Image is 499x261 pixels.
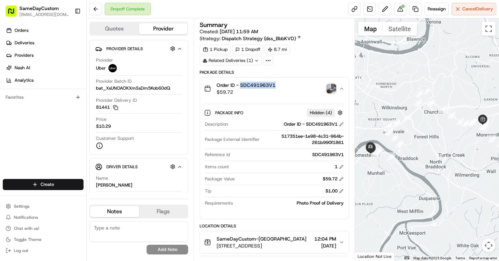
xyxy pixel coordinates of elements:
div: 35 [386,128,393,136]
button: Keyboard shortcuts [404,256,409,259]
span: Create [41,181,54,188]
span: Requirements [205,200,233,206]
div: 34 [385,127,393,135]
span: • [59,107,61,113]
span: [DATE] [63,107,77,113]
button: Show street map [358,22,383,36]
span: Reassign [428,6,446,12]
button: Notes [90,206,139,217]
div: 20 [479,122,487,129]
span: Order ID - SDC491963V1 [217,82,275,89]
span: $59.72 [217,89,275,96]
button: [EMAIL_ADDRESS][DOMAIN_NAME] [19,12,69,17]
button: Quotes [90,23,139,34]
button: SameDayCustom [19,5,59,12]
a: Deliveries [3,37,86,48]
span: SameDayCustom-[GEOGRAPHIC_DATA] [217,235,306,242]
span: • [52,126,54,132]
button: SameDayCustom-[GEOGRAPHIC_DATA][STREET_ADDRESS]12:04 PM[DATE] [200,231,348,253]
div: [PERSON_NAME] [96,182,132,188]
div: 39 [374,147,382,154]
img: Google [357,252,379,261]
div: 1 [335,164,344,170]
button: SameDayCustom[EMAIL_ADDRESS][DOMAIN_NAME] [3,3,72,19]
button: Order ID - SDC491963V1$59.72photo_proof_of_delivery image [200,78,348,100]
a: Nash AI [3,62,86,73]
div: 1 Dropoff [232,45,263,54]
div: 23 [481,123,488,130]
span: SameDayCustom [21,107,58,113]
span: Providers [15,52,34,58]
div: Favorites [3,92,84,103]
h3: Summary [200,22,228,28]
button: Provider [139,23,188,34]
div: 13 [415,90,423,97]
button: Toggle Theme [3,235,84,244]
button: Map camera controls [482,238,496,252]
button: Notifications [3,213,84,222]
span: Package External Identifier [205,136,260,143]
div: 1 Pickup [200,45,231,54]
button: Start new chat [118,68,126,76]
div: 24 [479,114,487,121]
img: photo_proof_of_delivery image [326,84,336,93]
img: Regen Pajulas [7,119,18,130]
span: Nash AI [15,65,30,71]
span: Toggle Theme [14,237,42,242]
div: Start new chat [31,66,114,73]
div: Photo Proof of Delivery [236,200,343,206]
div: 16 [456,117,464,125]
button: Hidden (4) [307,108,344,117]
img: 1755196953914-cd9d9cba-b7f7-46ee-b6f5-75ff69acacf5 [15,66,27,79]
span: Package Info [215,110,245,116]
a: Powered byPylon [49,171,84,177]
button: Provider Details [95,43,182,54]
span: Knowledge Base [14,155,53,162]
div: 💻 [59,155,64,161]
span: Driver Details [106,164,138,170]
span: Regen Pajulas [21,126,51,132]
button: Driver Details [95,161,182,172]
span: Package Value [205,176,235,182]
span: 12:04 PM [314,235,336,242]
input: Clear [18,45,114,52]
span: Tip [205,188,211,194]
a: 📗Knowledge Base [4,152,56,164]
div: SDC491963V1 [233,152,343,158]
span: Customer Support [96,135,134,142]
span: $10.29 [96,123,111,129]
div: Package Details [200,70,349,75]
div: 14 [414,99,422,106]
div: $59.72 [323,176,344,182]
span: Deliveries [15,40,34,46]
div: 17 [469,118,476,126]
div: 15 [438,106,446,113]
div: 8.7 mi [265,45,290,54]
span: bat_XsUNOAOKXmSsDm5Kob60dQ [96,85,170,91]
span: Settings [14,204,29,209]
a: Providers [3,50,86,61]
span: [STREET_ADDRESS] [217,242,306,249]
img: SameDayCustom [7,101,18,112]
span: API Documentation [65,155,111,162]
div: Order ID - SDC491963V1$59.72photo_proof_of_delivery image [200,100,348,219]
div: 28 [427,99,435,106]
div: 12 [423,87,431,94]
button: CancelDelivery [452,3,496,15]
button: Toggle fullscreen view [482,22,496,36]
button: Reassign [424,3,449,15]
span: Orders [15,27,28,34]
img: uber-new-logo.jpeg [108,64,117,72]
a: 💻API Documentation [56,152,114,164]
img: 1736555255976-a54dd68f-1ca7-489b-9aae-adbdc363a1c4 [14,126,19,132]
a: Terms (opens in new tab) [455,256,465,260]
a: Dispatch Strategy (dss_BbbKVD) [222,35,301,42]
span: Created: [200,28,258,35]
span: Provider [96,57,113,63]
span: Chat with us! [14,226,39,231]
div: Location Not Live [355,252,395,261]
div: 33 [383,124,390,132]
